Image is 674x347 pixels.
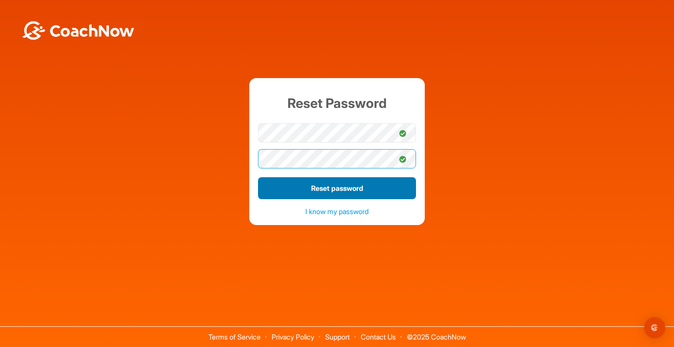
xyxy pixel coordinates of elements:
[208,333,261,341] a: Terms of Service
[644,317,665,338] div: Open Intercom Messenger
[325,333,350,341] a: Support
[272,333,314,341] a: Privacy Policy
[361,333,396,341] a: Contact Us
[258,87,416,120] h1: Reset Password
[21,21,135,40] img: BwLJSsUCoWCh5upNqxVrqldRgqLPVwmV24tXu5FoVAoFEpwwqQ3VIfuoInZCoVCoTD4vwADAC3ZFMkVEQFDAAAAAElFTkSuQmCC
[305,207,369,216] a: I know my password
[402,327,470,340] span: © 2025 CoachNow
[258,177,416,199] button: Reset password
